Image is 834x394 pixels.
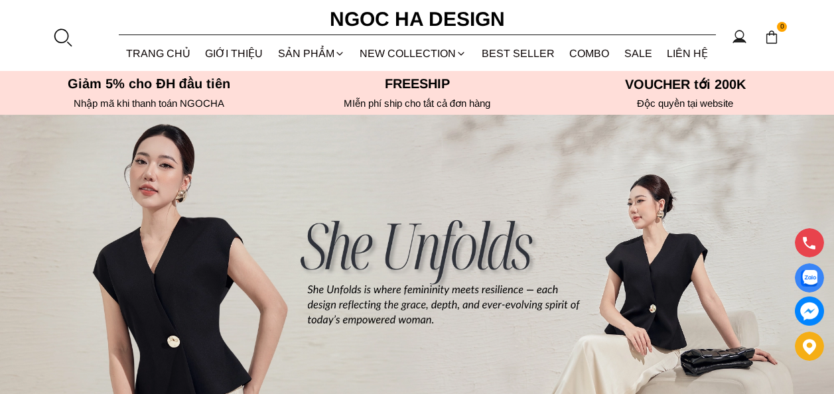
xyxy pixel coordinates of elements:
a: Ngoc Ha Design [318,3,517,35]
a: Display image [795,263,824,293]
a: messenger [795,296,824,326]
a: LIÊN HỆ [660,36,716,71]
a: NEW COLLECTION [352,36,474,71]
h5: VOUCHER tới 200K [555,76,815,92]
a: GIỚI THIỆU [198,36,271,71]
h6: MIễn phí ship cho tất cả đơn hàng [287,98,547,109]
a: Combo [562,36,617,71]
img: img-CART-ICON-ksit0nf1 [764,30,779,44]
div: SẢN PHẨM [271,36,353,71]
font: Freeship [385,76,450,91]
a: SALE [617,36,660,71]
font: Nhập mã khi thanh toán NGOCHA [74,98,224,109]
a: BEST SELLER [474,36,563,71]
font: Giảm 5% cho ĐH đầu tiên [68,76,230,91]
img: Display image [801,270,817,287]
a: TRANG CHỦ [119,36,198,71]
h6: Độc quyền tại website [555,98,815,109]
span: 0 [777,22,788,33]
